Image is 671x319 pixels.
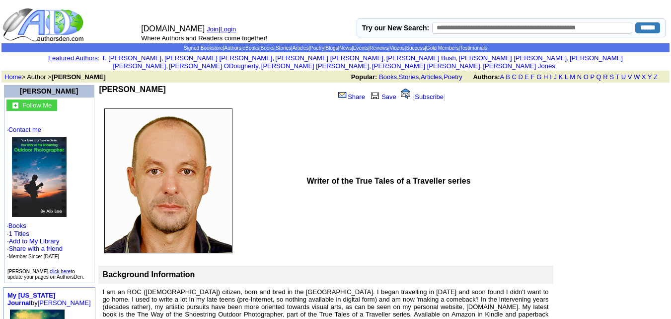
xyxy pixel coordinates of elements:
[52,73,106,81] b: [PERSON_NAME]
[379,73,397,81] a: Books
[406,45,425,51] a: Success
[362,24,429,32] label: Try our New Search:
[22,101,52,109] a: Follow Me
[276,45,291,51] a: Stories
[483,62,555,70] a: [PERSON_NAME] Jones
[642,73,646,81] a: X
[506,73,510,81] a: B
[99,94,323,104] iframe: fb:like Facebook Social Plugin
[12,137,67,217] img: 79960.jpg
[261,45,275,51] a: Books
[7,237,63,260] font: · · ·
[351,73,377,81] b: Popular:
[224,45,241,51] a: Authors
[371,64,372,69] font: i
[615,73,619,81] a: T
[628,73,632,81] a: V
[9,230,29,237] a: 1 Titles
[531,73,535,81] a: F
[386,54,456,62] a: [PERSON_NAME] Bush
[9,254,60,259] font: Member Since: [DATE]
[164,54,272,62] a: [PERSON_NAME] [PERSON_NAME]
[12,103,18,108] img: gc.jpg
[310,45,324,51] a: Poetry
[221,25,236,33] a: Login
[415,93,444,101] a: Subscribe
[459,54,567,62] a: [PERSON_NAME] [PERSON_NAME]
[275,54,383,62] a: [PERSON_NAME] [PERSON_NAME]
[101,54,622,70] font: , , , , , , , , , ,
[7,230,63,260] font: ·
[4,73,106,81] font: > Author >
[169,62,258,70] a: [PERSON_NAME] ODougherty
[569,56,570,61] font: i
[370,45,388,51] a: Reviews
[444,73,462,81] a: Poetry
[99,85,166,94] b: [PERSON_NAME]
[261,62,369,70] a: [PERSON_NAME] [PERSON_NAME]
[473,73,500,81] b: Authors:
[8,222,26,229] a: Books
[536,73,541,81] a: G
[590,73,594,81] a: P
[500,73,504,81] a: A
[577,73,582,81] a: N
[22,102,52,109] font: Follow Me
[7,292,91,307] font: by
[101,54,161,62] a: T. [PERSON_NAME]
[401,89,410,99] img: alert.gif
[38,299,91,307] a: [PERSON_NAME]
[103,270,195,279] b: Background Information
[7,292,55,307] a: My [US_STATE] Journal
[7,269,84,280] font: [PERSON_NAME], to update your pages on AuthorsDen.
[621,73,626,81] a: U
[370,91,380,99] img: library.gif
[444,93,446,101] font: ]
[457,56,458,61] font: i
[104,108,232,253] img: 203419.jpg
[20,87,78,95] a: [PERSON_NAME]
[654,73,658,81] a: Z
[243,45,259,51] a: eBooks
[369,93,396,101] a: Save
[8,126,41,133] a: Contact me
[524,73,529,81] a: E
[184,45,223,51] a: Signed Bookstore
[50,269,71,274] a: click here
[518,73,522,81] a: D
[163,56,164,61] font: i
[338,91,347,99] img: share_page.gif
[559,73,563,81] a: K
[413,93,415,101] font: [
[648,73,652,81] a: Y
[337,93,365,101] a: Share
[141,24,205,33] font: [DOMAIN_NAME]
[596,73,601,81] a: Q
[634,73,640,81] a: W
[141,34,267,42] font: Where Authors and Readers come together!
[351,73,667,81] font: , , ,
[512,73,516,81] a: C
[9,237,60,245] a: Add to My Library
[565,73,568,81] a: L
[293,45,309,51] a: Articles
[421,73,442,81] a: Articles
[168,64,169,69] font: i
[426,45,459,51] a: Gold Members
[482,64,483,69] font: i
[9,245,63,252] a: Share with a friend
[550,73,552,81] a: I
[184,45,487,51] span: | | | | | | | | | | | | | |
[385,56,386,61] font: i
[389,45,404,51] a: Videos
[6,126,92,260] font: · ·
[2,7,86,42] img: logo_ad.gif
[399,73,419,81] a: Stories
[584,73,589,81] a: O
[260,64,261,69] font: i
[326,45,338,51] a: Blogs
[353,45,369,51] a: Events
[557,64,558,69] font: i
[48,54,99,62] font: :
[219,25,239,33] font: |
